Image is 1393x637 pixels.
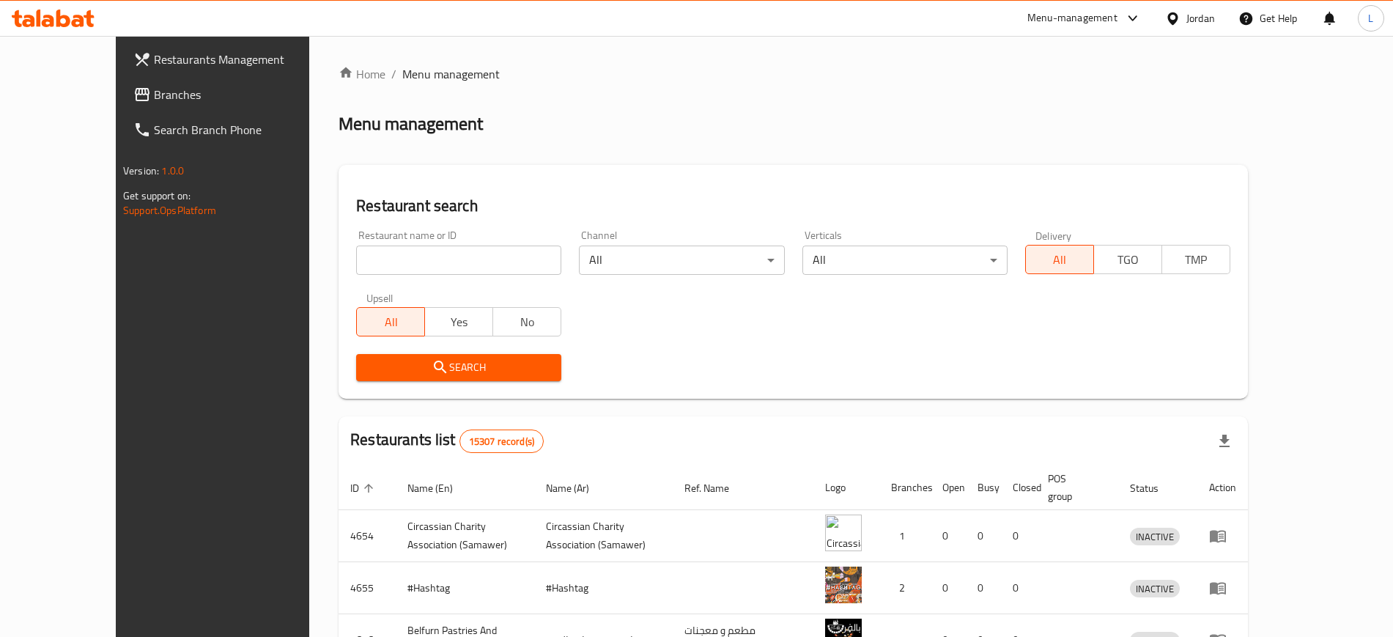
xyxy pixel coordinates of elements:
span: Ref. Name [684,479,748,497]
nav: breadcrumb [339,65,1248,83]
div: INACTIVE [1130,580,1180,597]
span: Restaurants Management [154,51,336,68]
span: INACTIVE [1130,581,1180,597]
button: TMP [1161,245,1230,274]
span: Branches [154,86,336,103]
span: TMP [1168,249,1224,270]
a: Home [339,65,385,83]
th: Closed [1001,465,1036,510]
button: Search [356,354,561,381]
div: Menu-management [1027,10,1117,27]
button: TGO [1093,245,1162,274]
img: #Hashtag [825,567,862,603]
td: 4654 [339,510,396,562]
div: Menu [1209,527,1236,545]
span: All [363,312,419,333]
span: Name (Ar) [546,479,608,497]
td: ​Circassian ​Charity ​Association​ (Samawer) [534,510,673,562]
td: #Hashtag [396,562,534,614]
div: Menu [1209,579,1236,597]
span: Yes [431,312,487,333]
span: INACTIVE [1130,529,1180,545]
td: 0 [966,510,1001,562]
li: / [391,65,396,83]
span: All [1032,249,1088,270]
td: 0 [931,562,966,614]
span: Get support on: [123,186,191,205]
span: ID [350,479,378,497]
button: No [492,307,561,336]
span: Search Branch Phone [154,121,336,139]
a: Search Branch Phone [122,112,348,147]
span: Search [368,358,550,377]
th: Branches [879,465,931,510]
label: Upsell [366,292,393,303]
span: TGO [1100,249,1156,270]
td: 0 [931,510,966,562]
td: 2 [879,562,931,614]
th: Logo [813,465,879,510]
span: Status [1130,479,1178,497]
span: Menu management [402,65,500,83]
span: Name (En) [407,479,472,497]
button: All [356,307,425,336]
a: Branches [122,77,348,112]
span: 1.0.0 [161,161,184,180]
h2: Restaurant search [356,195,1230,217]
td: 0 [1001,510,1036,562]
h2: Restaurants list [350,429,544,453]
label: Delivery [1035,230,1072,240]
span: Version: [123,161,159,180]
td: ​Circassian ​Charity ​Association​ (Samawer) [396,510,534,562]
th: Busy [966,465,1001,510]
h2: Menu management [339,112,483,136]
td: #Hashtag [534,562,673,614]
span: POS group [1048,470,1101,505]
button: Yes [424,307,493,336]
button: All [1025,245,1094,274]
span: No [499,312,555,333]
td: 0 [1001,562,1036,614]
a: Restaurants Management [122,42,348,77]
div: All [579,246,784,275]
div: Jordan [1186,10,1215,26]
td: 0 [966,562,1001,614]
span: L [1368,10,1373,26]
div: Export file [1207,424,1242,459]
span: 15307 record(s) [460,435,543,449]
div: All [802,246,1008,275]
div: Total records count [459,430,544,453]
td: 4655 [339,562,396,614]
input: Search for restaurant name or ID.. [356,246,561,275]
th: Action [1197,465,1248,510]
td: 1 [879,510,931,562]
a: Support.OpsPlatform [123,201,216,220]
img: ​Circassian ​Charity ​Association​ (Samawer) [825,515,862,551]
th: Open [931,465,966,510]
